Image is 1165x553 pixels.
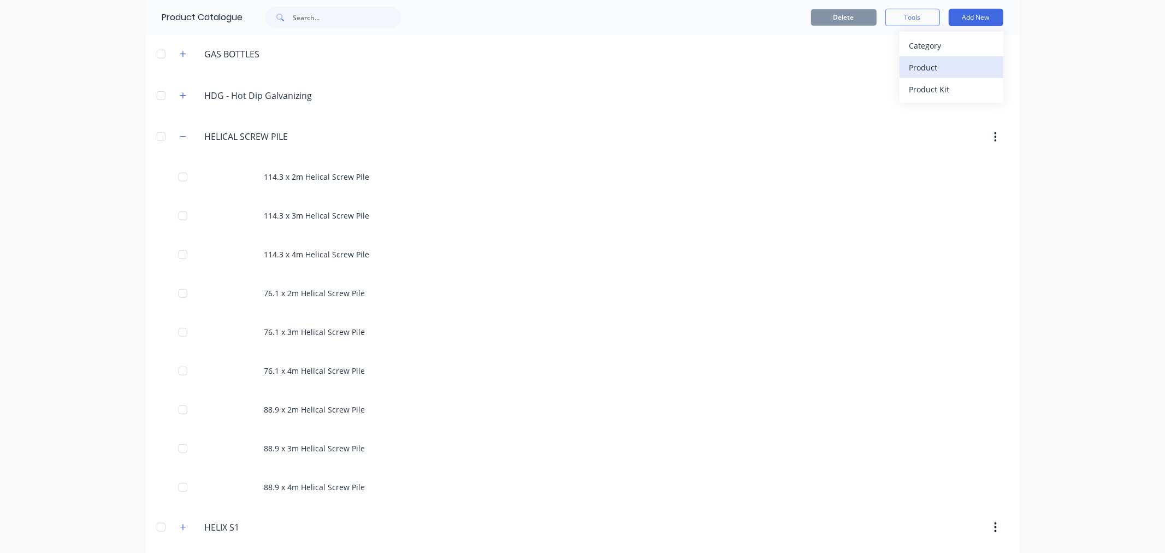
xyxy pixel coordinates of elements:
[909,81,993,97] div: Product Kit
[909,60,993,75] div: Product
[146,429,1020,468] div: 88.9 x 3m Helical Screw Pile
[909,38,993,54] div: Category
[949,9,1003,26] button: Add New
[146,235,1020,274] div: 114.3 x 4m Helical Screw Pile
[146,351,1020,390] div: 76.1 x 4m Helical Screw Pile
[146,196,1020,235] div: 114.3 x 3m Helical Screw Pile
[146,390,1020,429] div: 88.9 x 2m Helical Screw Pile
[205,89,334,102] input: Enter category name
[146,313,1020,351] div: 76.1 x 3m Helical Screw Pile
[900,34,1003,56] button: Category
[146,274,1020,313] div: 76.1 x 2m Helical Screw Pile
[293,7,401,28] input: Search...
[885,9,940,26] button: Tools
[146,468,1020,507] div: 88.9 x 4m Helical Screw Pile
[811,9,877,26] button: Delete
[205,48,334,61] input: Enter category name
[146,157,1020,196] div: 114.3 x 2m Helical Screw Pile
[205,130,334,143] input: Enter category name
[900,56,1003,78] button: Product
[205,521,334,534] input: Enter category name
[900,78,1003,100] button: Product Kit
